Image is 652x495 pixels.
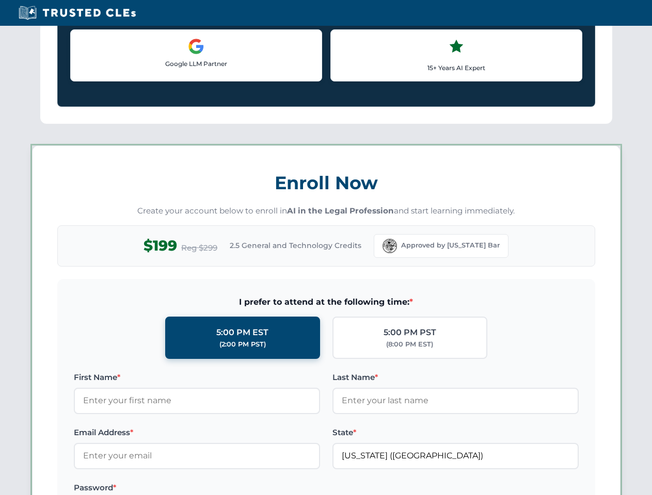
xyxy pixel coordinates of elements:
h3: Enroll Now [57,167,595,199]
div: 5:00 PM PST [384,326,436,339]
label: Last Name [332,371,579,384]
label: State [332,426,579,439]
div: (2:00 PM PST) [219,339,266,350]
img: Trusted CLEs [15,5,139,21]
div: (8:00 PM EST) [386,339,433,350]
img: Florida Bar [383,239,397,253]
p: 15+ Years AI Expert [339,63,574,73]
div: 5:00 PM EST [216,326,268,339]
img: Google [188,38,204,55]
span: 2.5 General and Technology Credits [230,240,361,251]
p: Create your account below to enroll in and start learning immediately. [57,205,595,217]
span: $199 [144,234,177,257]
span: Reg $299 [181,242,217,254]
input: Enter your first name [74,388,320,414]
p: Google LLM Partner [79,59,313,69]
label: Email Address [74,426,320,439]
strong: AI in the Legal Profession [287,206,394,216]
span: I prefer to attend at the following time: [74,295,579,309]
span: Approved by [US_STATE] Bar [401,240,500,251]
input: Enter your last name [332,388,579,414]
input: Florida (FL) [332,443,579,469]
label: First Name [74,371,320,384]
input: Enter your email [74,443,320,469]
label: Password [74,482,320,494]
